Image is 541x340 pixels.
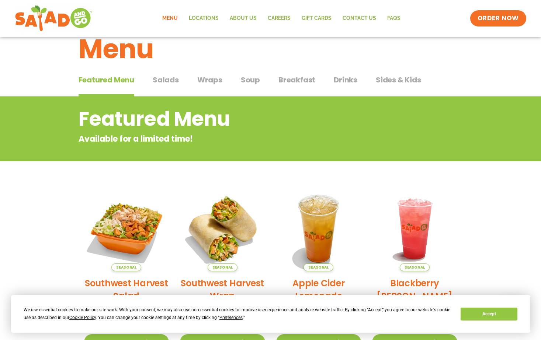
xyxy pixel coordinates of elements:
[11,295,530,333] div: Cookie Consent Prompt
[219,315,243,320] span: Preferences
[224,10,262,27] a: About Us
[276,277,361,302] h2: Apple Cider Lemonade
[84,186,169,271] img: Product photo for Southwest Harvest Salad
[197,74,222,85] span: Wraps
[461,308,517,320] button: Accept
[15,4,93,33] img: new-SAG-logo-768×292
[470,10,526,26] a: ORDER NOW
[180,277,265,302] h2: Southwest Harvest Wrap
[241,74,260,85] span: Soup
[157,10,183,27] a: Menu
[153,74,179,85] span: Salads
[157,10,406,27] nav: Menu
[79,74,134,85] span: Featured Menu
[208,263,237,271] span: Seasonal
[337,10,382,27] a: Contact Us
[304,263,333,271] span: Seasonal
[372,186,457,271] img: Product photo for Blackberry Bramble Lemonade
[111,263,141,271] span: Seasonal
[400,263,430,271] span: Seasonal
[296,10,337,27] a: GIFT CARDS
[180,186,265,271] img: Product photo for Southwest Harvest Wrap
[69,315,96,320] span: Cookie Policy
[372,277,457,315] h2: Blackberry [PERSON_NAME] Lemonade
[79,72,463,97] div: Tabbed content
[278,74,315,85] span: Breakfast
[276,186,361,271] img: Product photo for Apple Cider Lemonade
[262,10,296,27] a: Careers
[334,74,357,85] span: Drinks
[382,10,406,27] a: FAQs
[79,133,403,145] p: Available for a limited time!
[84,277,169,302] h2: Southwest Harvest Salad
[24,306,452,322] div: We use essential cookies to make our site work. With your consent, we may also use non-essential ...
[183,10,224,27] a: Locations
[376,74,421,85] span: Sides & Kids
[478,14,519,23] span: ORDER NOW
[79,104,403,134] h2: Featured Menu
[79,29,463,69] h1: Menu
